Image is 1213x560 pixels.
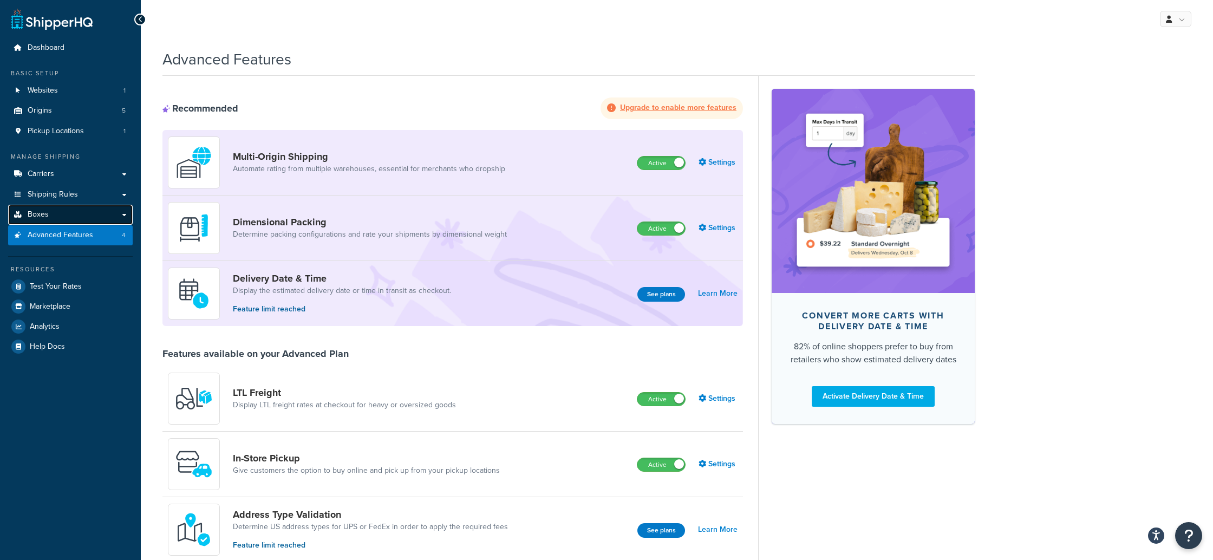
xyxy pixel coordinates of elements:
li: Pickup Locations [8,121,133,141]
a: Test Your Rates [8,277,133,296]
a: Multi-Origin Shipping [233,151,505,162]
img: DTVBYsAAAAAASUVORK5CYII= [175,209,213,247]
a: Settings [699,391,738,406]
span: Carriers [28,170,54,179]
span: 5 [122,106,126,115]
span: 4 [122,231,126,240]
a: Address Type Validation [233,509,508,520]
a: Activate Delivery Date & Time [812,386,935,407]
li: Websites [8,81,133,101]
a: Pickup Locations1 [8,121,133,141]
a: Give customers the option to buy online and pick up from your pickup locations [233,465,500,476]
span: Advanced Features [28,231,93,240]
a: Help Docs [8,337,133,356]
span: Analytics [30,322,60,331]
p: Feature limit reached [233,539,508,551]
span: 1 [123,127,126,136]
a: Display LTL freight rates at checkout for heavy or oversized goods [233,400,456,411]
li: Advanced Features [8,225,133,245]
img: kIG8fy0lQAAAABJRU5ErkJggg== [175,511,213,549]
label: Active [637,157,685,170]
span: Help Docs [30,342,65,351]
label: Active [637,393,685,406]
div: Resources [8,265,133,274]
a: Learn More [698,522,738,537]
a: Settings [699,220,738,236]
a: Determine US address types for UPS or FedEx in order to apply the required fees [233,522,508,532]
div: Basic Setup [8,69,133,78]
div: Features available on your Advanced Plan [162,348,349,360]
span: Origins [28,106,52,115]
div: Manage Shipping [8,152,133,161]
li: Origins [8,101,133,121]
a: Websites1 [8,81,133,101]
img: WatD5o0RtDAAAAAElFTkSuQmCC [175,144,213,181]
strong: Upgrade to enable more features [620,102,736,113]
button: Open Resource Center [1175,522,1202,549]
a: Display the estimated delivery date or time in transit as checkout. [233,285,451,296]
span: 1 [123,86,126,95]
img: y79ZsPf0fXUFUhFXDzUgf+ktZg5F2+ohG75+v3d2s1D9TjoU8PiyCIluIjV41seZevKCRuEjTPPOKHJsQcmKCXGdfprl3L4q7... [175,380,213,418]
div: Recommended [162,102,238,114]
img: wfgcfpwTIucLEAAAAASUVORK5CYII= [175,445,213,483]
a: Automate rating from multiple warehouses, essential for merchants who dropship [233,164,505,174]
a: Dashboard [8,38,133,58]
div: Convert more carts with delivery date & time [789,310,957,332]
a: Settings [699,457,738,472]
span: Pickup Locations [28,127,84,136]
a: In-Store Pickup [233,452,500,464]
span: Test Your Rates [30,282,82,291]
label: Active [637,458,685,471]
a: Delivery Date & Time [233,272,451,284]
a: Carriers [8,164,133,184]
label: Active [637,222,685,235]
p: Feature limit reached [233,303,451,315]
img: gfkeb5ejjkALwAAAABJRU5ErkJggg== [175,275,213,312]
a: Boxes [8,205,133,225]
a: Analytics [8,317,133,336]
span: Boxes [28,210,49,219]
span: Marketplace [30,302,70,311]
a: Marketplace [8,297,133,316]
h1: Advanced Features [162,49,291,70]
img: feature-image-ddt-36eae7f7280da8017bfb280eaccd9c446f90b1fe08728e4019434db127062ab4.png [788,105,958,276]
a: LTL Freight [233,387,456,399]
button: See plans [637,523,685,538]
a: Origins5 [8,101,133,121]
span: Dashboard [28,43,64,53]
span: Websites [28,86,58,95]
a: Settings [699,155,738,170]
a: Learn More [698,286,738,301]
a: Advanced Features4 [8,225,133,245]
a: Determine packing configurations and rate your shipments by dimensional weight [233,229,507,240]
a: Shipping Rules [8,185,133,205]
div: 82% of online shoppers prefer to buy from retailers who show estimated delivery dates [789,340,957,366]
button: See plans [637,287,685,302]
a: Dimensional Packing [233,216,507,228]
span: Shipping Rules [28,190,78,199]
